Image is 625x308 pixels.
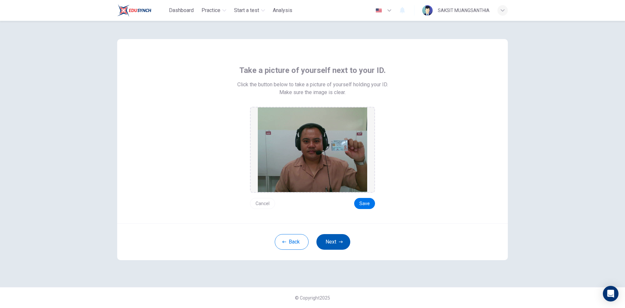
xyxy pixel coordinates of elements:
[316,234,350,250] button: Next
[270,5,295,16] button: Analysis
[279,89,346,96] span: Make sure the image is clear.
[117,4,151,17] img: Train Test logo
[438,7,490,14] div: SAKSIT MUANGSANTHIA
[295,295,330,301] span: © Copyright 2025
[354,198,375,209] button: Save
[603,286,618,301] div: Open Intercom Messenger
[169,7,194,14] span: Dashboard
[273,7,292,14] span: Analysis
[199,5,229,16] button: Practice
[275,234,309,250] button: Back
[237,81,388,89] span: Click the button below to take a picture of yourself holding your ID.
[239,65,386,76] span: Take a picture of yourself next to your ID.
[117,4,166,17] a: Train Test logo
[234,7,259,14] span: Start a test
[166,5,196,16] button: Dashboard
[201,7,220,14] span: Practice
[375,8,383,13] img: en
[258,107,367,192] img: preview screemshot
[250,198,275,209] button: Cancel
[422,5,433,16] img: Profile picture
[231,5,268,16] button: Start a test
